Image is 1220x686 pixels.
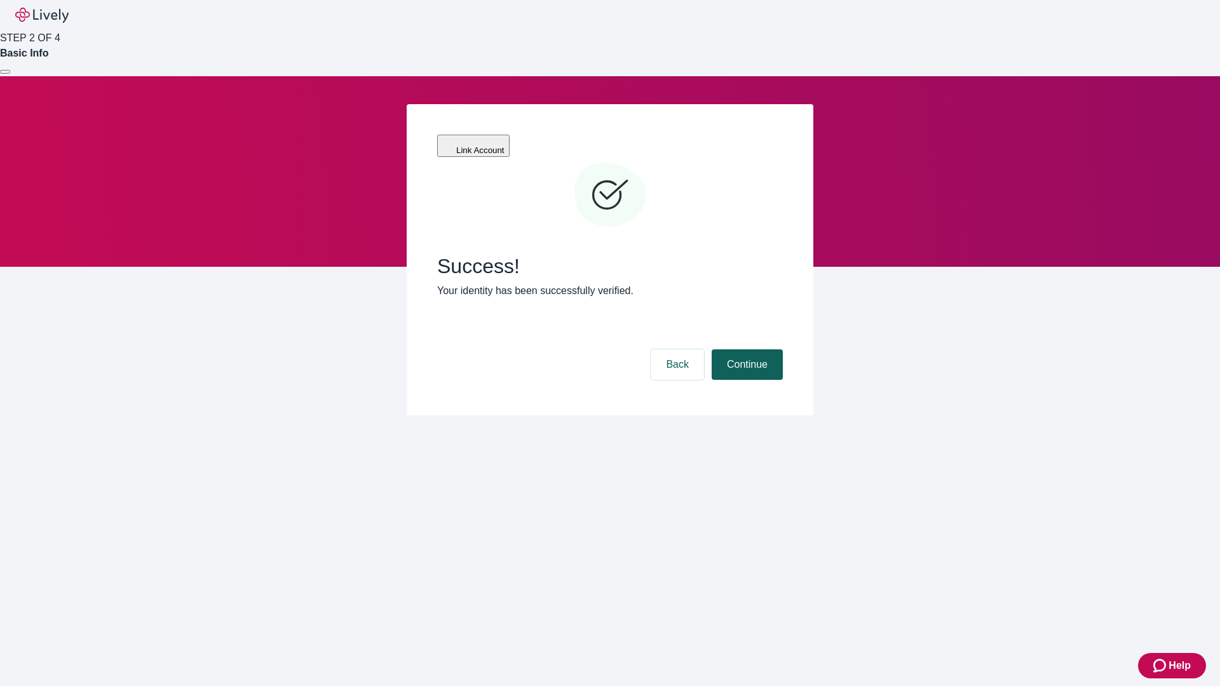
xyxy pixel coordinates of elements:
span: Help [1169,658,1191,673]
button: Zendesk support iconHelp [1138,653,1206,678]
button: Continue [712,349,783,380]
span: Success! [437,254,783,278]
svg: Zendesk support icon [1153,658,1169,673]
button: Link Account [437,135,510,157]
p: Your identity has been successfully verified. [437,283,783,299]
svg: Checkmark icon [572,158,648,234]
button: Back [651,349,704,380]
img: Lively [15,8,69,23]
